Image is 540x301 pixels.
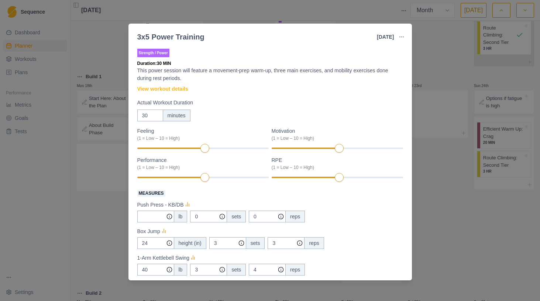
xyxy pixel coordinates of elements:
span: Measures [137,190,165,197]
p: 1-Arm Kettlebell Swing [137,254,190,262]
div: height (in) [174,237,206,249]
div: reps [285,264,305,276]
div: 3x5 Power Training [137,31,204,42]
div: reps [285,211,305,222]
div: lb [174,211,188,222]
div: lb [174,264,188,276]
label: Performance [137,156,264,171]
div: sets [246,237,265,249]
p: Strength / Power [137,49,169,57]
div: sets [227,211,246,222]
div: (1 = Low – 10 = High) [272,135,399,142]
a: View workout details [137,85,188,93]
p: Duration: 30 MIN [137,60,403,67]
label: Feeling [137,127,264,142]
label: RPE [272,156,399,171]
div: reps [304,237,324,249]
div: (1 = Low – 10 = High) [137,164,264,171]
div: (1 = Low – 10 = High) [272,164,399,171]
label: Actual Workout Duration [137,99,399,107]
label: Motivation [272,127,399,142]
div: (1 = Low – 10 = High) [137,135,264,142]
div: sets [227,264,246,276]
p: This power session will feature a movement-prep warm-up, three main exercises, and mobility exerc... [137,67,403,82]
p: Push Press - KB/DB [137,201,184,209]
div: minutes [163,110,190,121]
p: Box Jump [137,228,160,235]
p: [DATE] [377,33,394,41]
